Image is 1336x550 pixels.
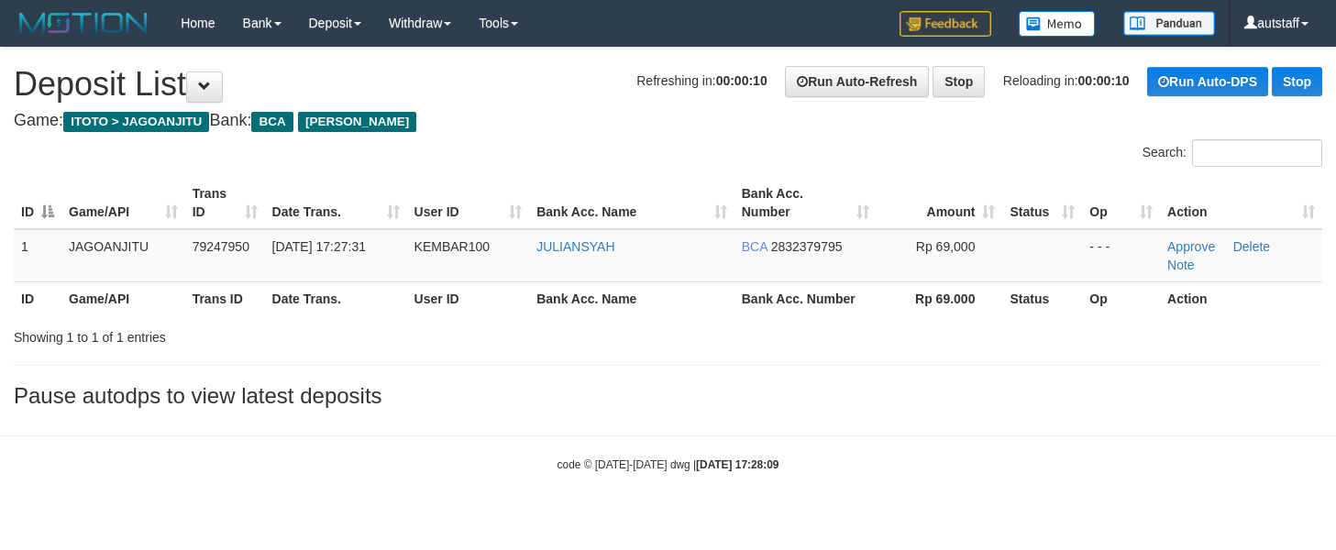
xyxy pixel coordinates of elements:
span: ITOTO > JAGOANJITU [63,112,209,132]
span: Rp 69,000 [916,239,976,254]
th: ID: activate to sort column descending [14,177,61,229]
th: Date Trans. [265,281,407,315]
a: Note [1167,258,1195,272]
span: KEMBAR100 [414,239,490,254]
label: Search: [1143,139,1322,167]
th: Game/API [61,281,185,315]
a: Run Auto-DPS [1147,67,1268,96]
th: Amount: activate to sort column ascending [877,177,1002,229]
a: Stop [1272,67,1322,96]
span: [PERSON_NAME] [298,112,416,132]
div: Showing 1 to 1 of 1 entries [14,321,543,346]
td: JAGOANJITU [61,229,185,282]
th: Bank Acc. Number: activate to sort column ascending [734,177,877,229]
strong: [DATE] 17:28:09 [696,458,778,471]
h1: Deposit List [14,66,1322,103]
th: Action: activate to sort column ascending [1160,177,1322,229]
th: Op [1082,281,1160,315]
strong: 00:00:10 [716,73,767,88]
th: Status [1002,281,1082,315]
span: BCA [742,239,767,254]
th: Date Trans.: activate to sort column ascending [265,177,407,229]
input: Search: [1192,139,1322,167]
th: Trans ID [185,281,265,315]
span: Refreshing in: [636,73,767,88]
span: Reloading in: [1003,73,1130,88]
a: Delete [1233,239,1270,254]
td: 1 [14,229,61,282]
img: panduan.png [1123,11,1215,36]
img: Feedback.jpg [900,11,991,37]
th: Op: activate to sort column ascending [1082,177,1160,229]
img: Button%20Memo.svg [1019,11,1096,37]
td: - - - [1082,229,1160,282]
th: User ID: activate to sort column ascending [407,177,530,229]
strong: 00:00:10 [1078,73,1130,88]
th: ID [14,281,61,315]
a: Run Auto-Refresh [785,66,929,97]
h4: Game: Bank: [14,112,1322,130]
h3: Pause autodps to view latest deposits [14,384,1322,408]
th: Game/API: activate to sort column ascending [61,177,185,229]
a: Approve [1167,239,1215,254]
th: Rp 69.000 [877,281,1002,315]
small: code © [DATE]-[DATE] dwg | [558,458,779,471]
th: Bank Acc. Name: activate to sort column ascending [529,177,734,229]
th: Action [1160,281,1322,315]
span: [DATE] 17:27:31 [272,239,366,254]
th: User ID [407,281,530,315]
img: MOTION_logo.png [14,9,153,37]
th: Status: activate to sort column ascending [1002,177,1082,229]
span: Copy 2832379795 to clipboard [771,239,843,254]
a: Stop [933,66,985,97]
th: Bank Acc. Name [529,281,734,315]
th: Trans ID: activate to sort column ascending [185,177,265,229]
span: BCA [251,112,293,132]
a: JULIANSYAH [536,239,614,254]
span: 79247950 [193,239,249,254]
th: Bank Acc. Number [734,281,877,315]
